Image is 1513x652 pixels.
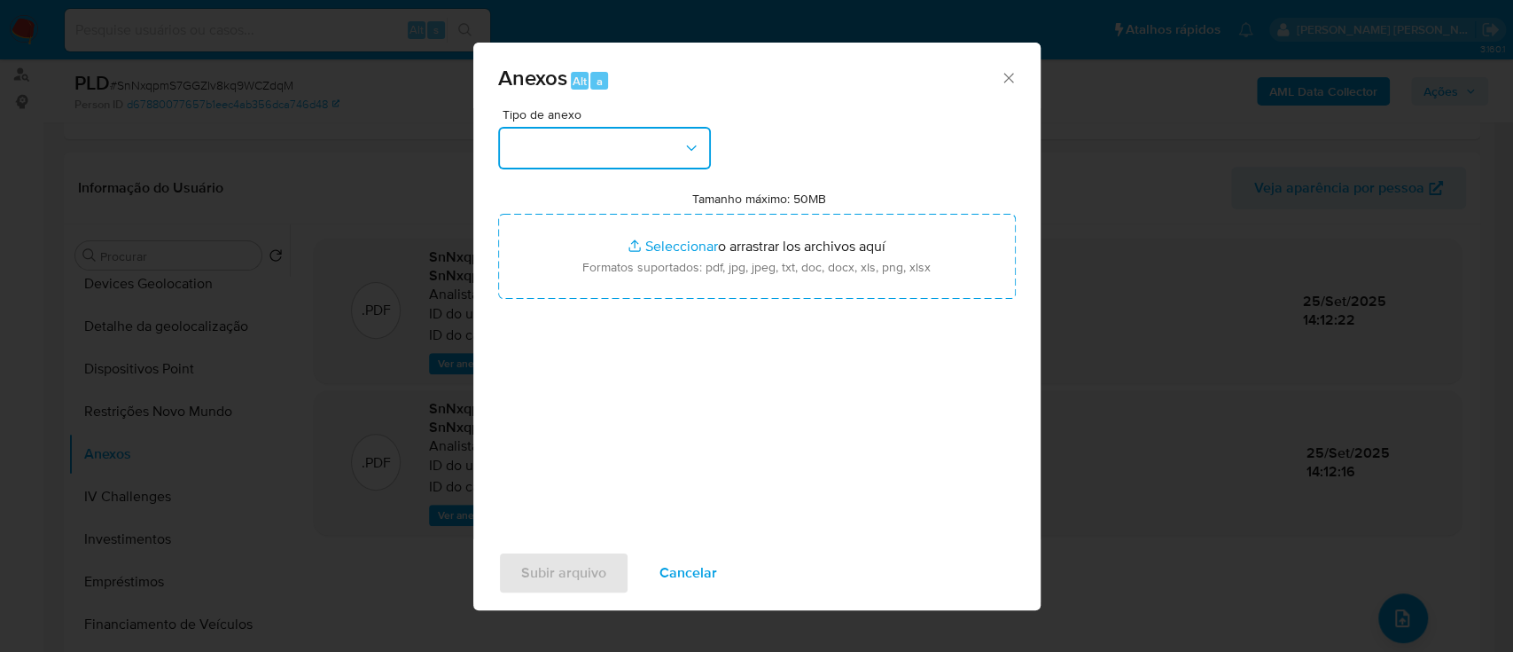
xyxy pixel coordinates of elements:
span: Tipo de anexo [503,108,715,121]
button: Cancelar [636,552,740,594]
span: Alt [573,73,587,90]
span: Cancelar [659,554,717,593]
span: Anexos [498,62,567,93]
button: Cerrar [1000,69,1016,85]
label: Tamanho máximo: 50MB [692,191,826,207]
span: a [597,73,603,90]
